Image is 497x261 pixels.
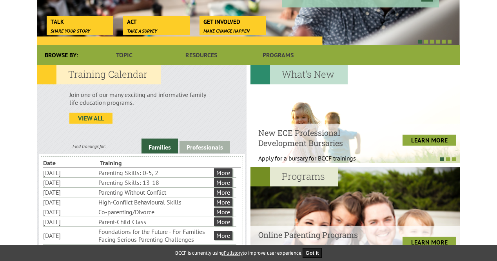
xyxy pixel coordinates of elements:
[224,250,243,256] a: Fullstory
[51,28,90,34] span: Share your story
[43,178,97,187] li: [DATE]
[98,197,212,207] li: High-Conflict Behavioural Skills
[51,18,108,26] span: Talk
[43,207,97,217] li: [DATE]
[214,178,232,187] a: More
[43,188,97,197] li: [DATE]
[214,208,232,216] a: More
[127,28,157,34] span: Take a survey
[203,28,250,34] span: Make change happen
[47,16,112,27] a: Talk Share your story
[98,207,212,217] li: Co-parenting/Divorce
[43,168,97,177] li: [DATE]
[203,18,261,26] span: Get Involved
[98,188,212,197] li: Parenting Without Conflict
[123,16,189,27] a: Act Take a survey
[214,188,232,197] a: More
[258,128,375,148] h4: New ECE Professional Development Bursaries
[214,198,232,206] a: More
[258,154,375,170] p: Apply for a bursary for BCCF trainings West...
[214,217,232,226] a: More
[127,18,185,26] span: Act
[98,168,212,177] li: Parenting Skills: 0-5, 2
[98,217,212,226] li: Parent-Child Class
[214,168,232,177] a: More
[250,167,338,186] h2: Programs
[86,45,163,65] a: Topic
[303,248,322,258] button: Got it
[200,16,265,27] a: Get Involved Make change happen
[214,231,232,240] a: More
[69,113,112,124] a: view all
[69,91,214,106] p: Join one of our many exciting and informative family life education programs.
[43,231,97,240] li: [DATE]
[37,65,161,84] h2: Training Calendar
[98,227,212,244] li: Foundations for the Future - For Families Facing Serious Parenting Challenges
[141,139,178,153] a: Families
[240,45,317,65] a: Programs
[98,245,212,254] li: Parenting Skills: 5-13, 2
[163,45,239,65] a: Resources
[180,141,230,153] a: Professionals
[100,158,155,168] li: Training
[43,245,97,254] li: [DATE]
[43,217,97,226] li: [DATE]
[43,197,97,207] li: [DATE]
[403,135,456,146] a: LEARN MORE
[37,143,141,149] div: Find trainings for:
[403,237,456,248] a: LEARN MORE
[37,45,86,65] div: Browse By:
[258,230,375,240] h4: Online Parenting Programs
[250,65,348,84] h2: What's New
[98,178,212,187] li: Parenting Skills: 13-18
[43,158,98,168] li: Date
